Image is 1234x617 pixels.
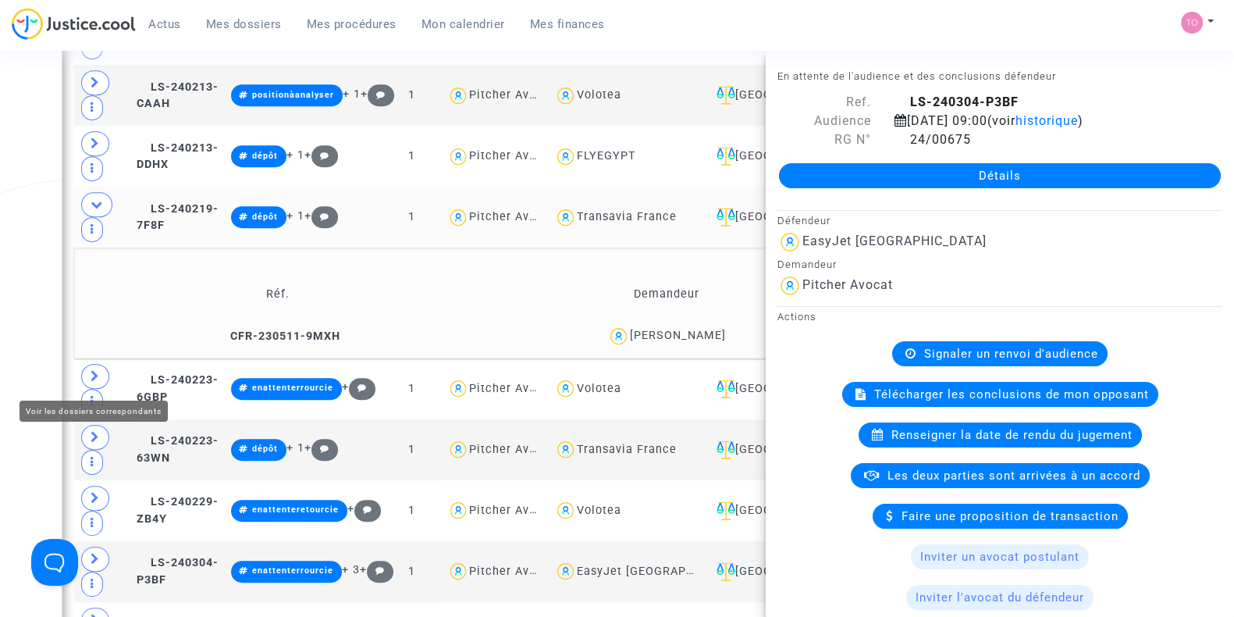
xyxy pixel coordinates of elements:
span: enattenteretourcie [252,505,339,515]
div: [GEOGRAPHIC_DATA] [710,208,845,226]
span: + 3 [342,563,360,576]
span: Mes procédures [307,17,397,31]
div: RG N° [766,130,883,149]
img: icon-user.svg [447,499,470,522]
b: LS-240304-P3BF [910,95,1019,109]
span: Faire une proposition de transaction [901,509,1118,523]
td: 1 [382,480,442,541]
img: icon-user.svg [554,206,577,229]
td: 1 [382,541,442,602]
a: Mon calendrier [409,12,517,36]
img: icon-user.svg [554,438,577,461]
div: Volotea [577,88,621,102]
img: icon-faciliter-sm.svg [717,501,735,520]
a: Actus [136,12,194,36]
span: LS-240229-ZB4Y [137,495,219,526]
div: Volotea [577,504,621,517]
img: icon-user.svg [447,206,470,229]
span: Les deux parties sont arrivées à un accord [887,469,1140,483]
span: (voir ) [987,113,1083,128]
small: Actions [777,311,816,323]
span: Signaler un renvoi d'audience [924,347,1098,361]
span: + [347,502,381,515]
span: Mes dossiers [206,17,282,31]
img: icon-user.svg [554,560,577,583]
span: + 1 [286,148,304,162]
div: [GEOGRAPHIC_DATA] [710,86,845,105]
a: Détails [779,163,1221,188]
div: Volotea [577,382,621,395]
img: icon-faciliter-sm.svg [717,208,735,226]
small: Défendeur [777,215,830,226]
span: Mes finances [530,17,605,31]
span: + [304,148,338,162]
div: [GEOGRAPHIC_DATA] [710,440,845,459]
span: + [360,563,393,576]
span: enattenterrourcie [252,565,333,576]
div: Pitcher Avocat [469,149,555,162]
span: Télécharger les conclusions de mon opposant [874,387,1149,401]
div: EasyJet [GEOGRAPHIC_DATA] [577,565,746,578]
span: LS-240223-6GBP [137,373,219,404]
span: Mon calendrier [421,17,505,31]
iframe: Help Scout Beacon - Open [31,539,78,586]
span: + [361,87,394,101]
span: LS-240304-P3BF [137,556,219,587]
small: En attente de l'audience et des conclusions défendeur [777,70,1056,82]
a: Mes finances [517,12,617,36]
img: icon-user.svg [554,84,577,107]
img: icon-user.svg [447,145,470,168]
small: Demandeur [777,259,837,270]
td: 1 [382,187,442,248]
img: icon-user.svg [554,145,577,168]
img: icon-faciliter-sm.svg [717,440,735,459]
td: 1 [382,419,442,480]
span: + [304,441,338,455]
img: icon-user.svg [447,560,470,583]
div: Transavia France [577,210,677,223]
span: Inviter l'avocat du défendeur [916,590,1084,605]
div: Pitcher Avocat [469,88,555,102]
div: [PERSON_NAME] [630,329,726,342]
span: Inviter un avocat postulant [920,550,1079,564]
td: 1 [382,358,442,419]
img: icon-user.svg [777,273,802,298]
div: [GEOGRAPHIC_DATA] [710,380,845,398]
div: FLYEGYPT [577,149,636,162]
span: Actus [148,17,181,31]
div: Pitcher Avocat [469,210,555,223]
td: Réf. [80,269,477,319]
a: Mes procédures [294,12,409,36]
img: icon-faciliter-sm.svg [717,562,735,581]
div: EasyJet [GEOGRAPHIC_DATA] [802,234,987,248]
span: CFR-230511-9MXH [216,330,340,343]
span: positionàanalyser [252,90,334,100]
span: LS-240219-7F8F [137,202,219,233]
img: icon-faciliter-sm.svg [717,86,735,105]
div: Pitcher Avocat [469,565,555,578]
span: + [304,209,338,223]
img: icon-user.svg [554,377,577,400]
div: Transavia France [577,443,677,456]
img: icon-user.svg [447,84,470,107]
img: icon-user.svg [447,438,470,461]
span: 24/00675 [894,132,971,147]
img: fe1f3729a2b880d5091b466bdc4f5af5 [1181,12,1203,34]
div: Ref. [766,93,883,112]
img: icon-user.svg [447,377,470,400]
img: icon-user.svg [607,325,630,348]
span: historique [1015,113,1078,128]
div: Audience [766,112,883,130]
span: + 1 [286,441,304,455]
span: dépôt [252,151,278,161]
img: icon-user.svg [777,230,802,255]
div: Pitcher Avocat [469,443,555,456]
div: [GEOGRAPHIC_DATA] [710,147,845,166]
div: [GEOGRAPHIC_DATA] [710,562,845,581]
img: icon-user.svg [554,499,577,522]
span: dépôt [252,444,278,454]
span: LS-240213-DDHX [137,141,219,172]
div: Pitcher Avocat [469,504,555,517]
div: [GEOGRAPHIC_DATA] [710,501,845,520]
div: Pitcher Avocat [469,382,555,395]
